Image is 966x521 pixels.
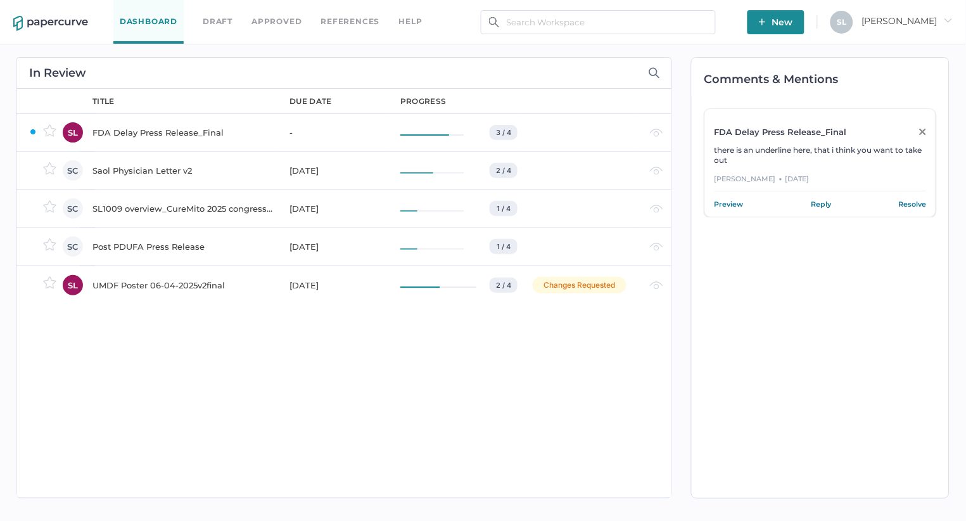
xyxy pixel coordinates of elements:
[92,125,274,140] div: FDA Delay Press Release_Final
[92,201,274,216] div: SL1009 overview_CureMito 2025 congress_for PRC
[898,198,926,210] a: Resolve
[92,278,274,293] div: UMDF Poster 06-04-2025v2final
[63,160,83,181] div: SC
[43,276,56,289] img: star-inactive.70f2008a.svg
[837,17,847,27] span: S L
[203,15,232,29] a: Draft
[715,127,905,137] div: FDA Delay Press Release_Final
[650,205,663,213] img: eye-light-gray.b6d092a5.svg
[399,15,423,29] div: help
[944,16,953,25] i: arrow_right
[779,173,782,184] div: ●
[490,239,518,254] div: 1 / 4
[650,167,663,175] img: eye-light-gray.b6d092a5.svg
[920,129,926,135] img: close-grey.86d01b58.svg
[43,124,56,137] img: star-inactive.70f2008a.svg
[63,275,83,295] div: SL
[63,236,83,257] div: SC
[759,18,766,25] img: plus-white.e19ec114.svg
[650,129,663,137] img: eye-light-gray.b6d092a5.svg
[92,239,274,254] div: Post PDUFA Press Release
[251,15,302,29] a: Approved
[649,67,660,79] img: search-icon-expand.c6106642.svg
[650,243,663,251] img: eye-light-gray.b6d092a5.svg
[289,201,385,216] div: [DATE]
[321,15,380,29] a: References
[862,15,953,27] span: [PERSON_NAME]
[759,10,793,34] span: New
[63,198,83,219] div: SC
[715,173,926,191] div: [PERSON_NAME] [DATE]
[13,16,88,31] img: papercurve-logo-colour.7244d18c.svg
[289,96,331,107] div: due date
[289,278,385,293] div: [DATE]
[92,96,115,107] div: title
[490,163,518,178] div: 2 / 4
[43,238,56,251] img: star-inactive.70f2008a.svg
[650,281,663,290] img: eye-light-gray.b6d092a5.svg
[63,122,83,143] div: SL
[533,277,626,293] div: Changes Requested
[277,113,388,151] td: -
[704,74,949,85] h2: Comments & Mentions
[289,239,385,254] div: [DATE]
[43,162,56,175] img: star-inactive.70f2008a.svg
[289,163,385,178] div: [DATE]
[490,125,518,140] div: 3 / 4
[715,145,922,165] span: there is an underline here, that i think you want to take out
[400,96,446,107] div: progress
[29,67,86,79] h2: In Review
[747,10,804,34] button: New
[92,163,274,178] div: Saol Physician Letter v2
[811,198,831,210] a: Reply
[43,200,56,213] img: star-inactive.70f2008a.svg
[481,10,716,34] input: Search Workspace
[29,128,37,136] img: ZaPP2z7XVwAAAABJRU5ErkJggg==
[490,278,518,293] div: 2 / 4
[489,17,499,27] img: search.bf03fe8b.svg
[715,198,744,210] a: Preview
[490,201,518,216] div: 1 / 4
